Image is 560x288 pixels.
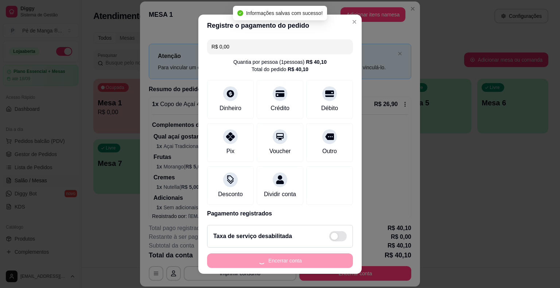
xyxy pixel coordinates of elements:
div: Outro [322,147,337,156]
div: Pix [226,147,234,156]
div: Dividir conta [264,190,296,199]
span: Informações salvas com sucesso! [246,10,323,16]
div: Desconto [218,190,243,199]
div: Total do pedido [252,66,308,73]
button: Close [349,16,360,28]
p: Pagamento registrados [207,209,353,218]
span: check-circle [237,10,243,16]
div: Quantia por pessoa ( 1 pessoas) [233,58,327,66]
div: R$ 40,10 [288,66,308,73]
div: Débito [321,104,338,113]
h2: Taxa de serviço desabilitada [213,232,292,241]
input: Ex.: hambúrguer de cordeiro [211,39,349,54]
header: Registre o pagamento do pedido [198,15,362,36]
div: Voucher [269,147,291,156]
div: R$ 40,10 [306,58,327,66]
div: Dinheiro [219,104,241,113]
div: Crédito [271,104,289,113]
